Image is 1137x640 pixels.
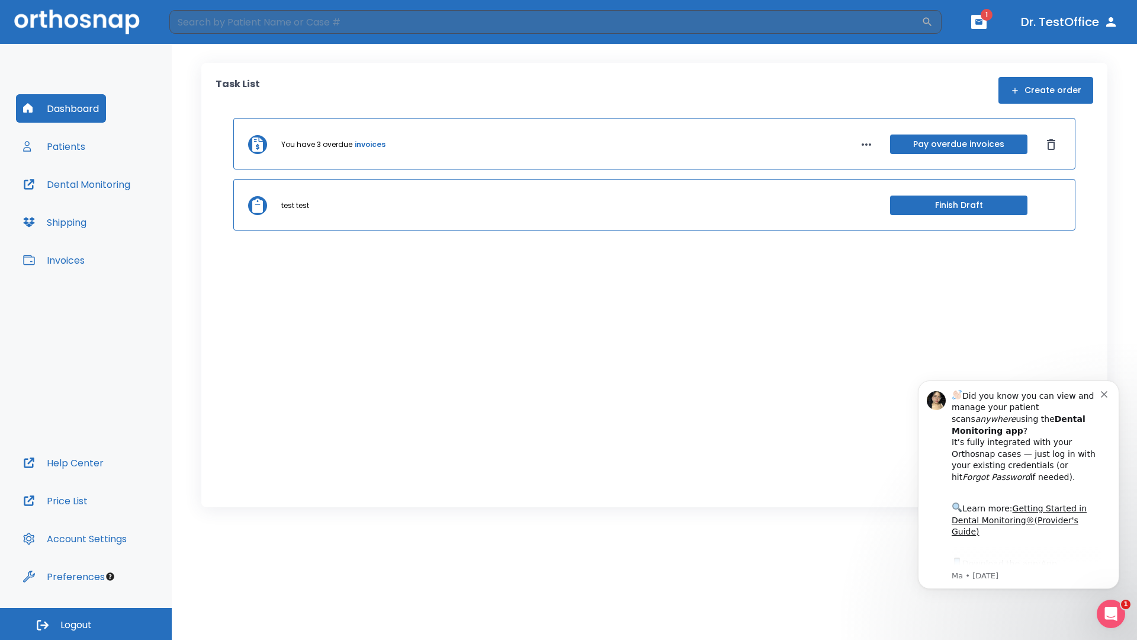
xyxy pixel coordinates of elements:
[16,524,134,553] button: Account Settings
[105,571,115,582] div: Tooltip anchor
[169,10,921,34] input: Search by Patient Name or Case #
[355,139,386,150] a: invoices
[52,193,201,254] div: Download the app: | ​ Let us know if you need help getting started!
[998,77,1093,104] button: Create order
[16,246,92,274] button: Invoices
[16,487,95,515] button: Price List
[281,139,352,150] p: You have 3 overdue
[16,449,111,477] button: Help Center
[1016,11,1123,33] button: Dr. TestOffice
[14,9,140,34] img: Orthosnap
[16,132,92,161] button: Patients
[52,196,157,217] a: App Store
[1097,600,1125,628] iframe: Intercom live chat
[60,619,92,632] span: Logout
[890,196,1027,215] button: Finish Draft
[1042,135,1061,154] button: Dismiss
[16,170,137,199] button: Dental Monitoring
[1121,600,1130,609] span: 1
[16,208,94,236] button: Shipping
[281,200,309,211] p: test test
[16,562,112,591] button: Preferences
[981,9,993,21] span: 1
[201,25,210,35] button: Dismiss notification
[890,135,1027,154] button: Pay overdue invoices
[900,363,1137,608] iframe: Intercom notifications message
[16,94,106,123] button: Dashboard
[52,208,201,219] p: Message from Ma, sent 1w ago
[216,77,260,104] p: Task List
